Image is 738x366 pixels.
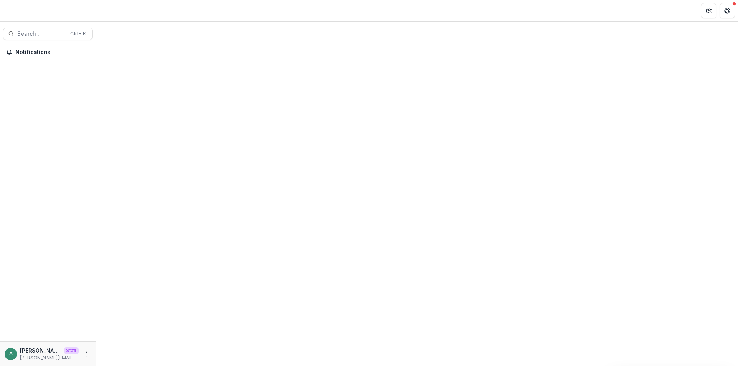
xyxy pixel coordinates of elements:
[9,351,13,356] div: anveet@trytemelio.com
[99,5,132,16] nav: breadcrumb
[82,349,91,359] button: More
[3,28,93,40] button: Search...
[69,30,88,38] div: Ctrl + K
[720,3,735,18] button: Get Help
[15,49,90,56] span: Notifications
[20,354,79,361] p: [PERSON_NAME][EMAIL_ADDRESS][DOMAIN_NAME]
[20,346,61,354] p: [PERSON_NAME][EMAIL_ADDRESS][DOMAIN_NAME]
[3,46,93,58] button: Notifications
[701,3,716,18] button: Partners
[64,347,79,354] p: Staff
[17,31,66,37] span: Search...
